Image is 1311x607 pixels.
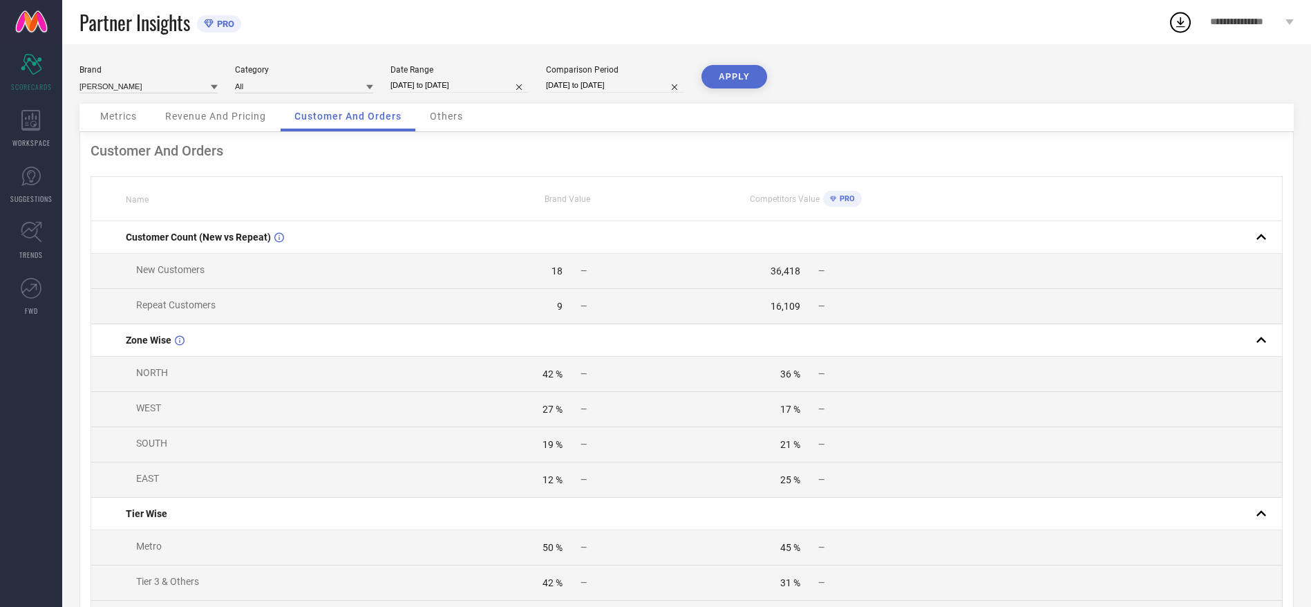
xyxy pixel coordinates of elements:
span: TRENDS [19,250,43,260]
span: — [581,543,587,552]
span: Repeat Customers [136,299,216,310]
div: 27 % [543,404,563,415]
div: 50 % [543,542,563,553]
div: Category [235,65,373,75]
span: — [581,475,587,485]
span: PRO [214,19,234,29]
span: Customer Count (New vs Repeat) [126,232,271,243]
div: Brand [79,65,218,75]
span: SCORECARDS [11,82,52,92]
div: 16,109 [771,301,800,312]
div: 21 % [780,439,800,450]
span: — [581,369,587,379]
div: 9 [557,301,563,312]
span: Partner Insights [79,8,190,37]
div: Open download list [1168,10,1193,35]
span: WORKSPACE [12,138,50,148]
span: Customer And Orders [294,111,402,122]
span: SUGGESTIONS [10,194,53,204]
span: New Customers [136,264,205,275]
span: Name [126,195,149,205]
span: — [818,404,824,414]
div: 18 [551,265,563,277]
span: — [818,266,824,276]
span: Others [430,111,463,122]
span: Tier 3 & Others [136,576,199,587]
span: — [818,369,824,379]
span: — [581,440,587,449]
span: — [581,578,587,588]
span: Zone Wise [126,335,171,346]
span: WEST [136,402,161,413]
span: Competitors Value [750,194,820,204]
div: 42 % [543,368,563,380]
span: Metro [136,541,162,552]
span: SOUTH [136,438,167,449]
span: PRO [836,194,855,203]
span: — [581,404,587,414]
div: Customer And Orders [91,142,1283,159]
div: Date Range [390,65,529,75]
span: Tier Wise [126,508,167,519]
input: Select comparison period [546,78,684,93]
span: — [818,301,824,311]
input: Select date range [390,78,529,93]
div: 25 % [780,474,800,485]
div: 36 % [780,368,800,380]
div: Comparison Period [546,65,684,75]
span: — [818,475,824,485]
div: 45 % [780,542,800,553]
span: — [581,266,587,276]
div: 36,418 [771,265,800,277]
span: Revenue And Pricing [165,111,266,122]
div: 31 % [780,577,800,588]
div: 17 % [780,404,800,415]
span: FWD [25,306,38,316]
span: Metrics [100,111,137,122]
span: — [818,543,824,552]
span: Brand Value [545,194,590,204]
button: APPLY [701,65,767,88]
div: 12 % [543,474,563,485]
div: 19 % [543,439,563,450]
span: NORTH [136,367,168,378]
span: — [818,440,824,449]
div: 42 % [543,577,563,588]
span: — [818,578,824,588]
span: EAST [136,473,159,484]
span: — [581,301,587,311]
